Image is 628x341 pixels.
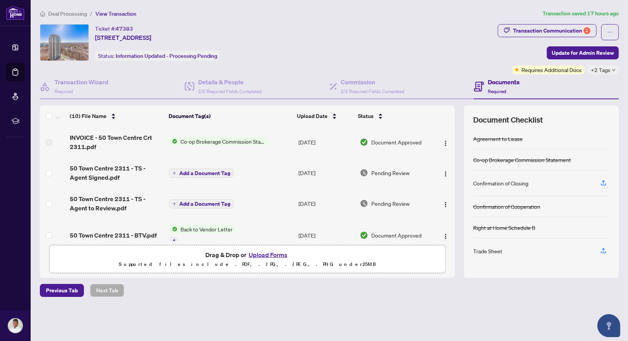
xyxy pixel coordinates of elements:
span: Pending Review [371,169,410,177]
button: Transaction Communication2 [498,24,597,37]
div: Status: [95,51,220,61]
p: Supported files include .PDF, .JPG, .JPEG, .PNG under 25 MB [54,260,441,269]
span: Pending Review [371,199,410,208]
td: [DATE] [295,188,357,219]
button: Add a Document Tag [169,199,234,209]
th: Status [355,105,431,127]
th: (10) File Name [67,105,166,127]
span: Document Checklist [473,115,543,125]
span: Add a Document Tag [179,170,230,176]
button: Previous Tab [40,284,84,297]
div: 2 [584,27,590,34]
button: Add a Document Tag [169,199,234,208]
span: Drag & Drop or [205,250,290,260]
img: Document Status [360,138,368,146]
span: plus [172,202,176,206]
span: 47383 [116,25,133,32]
img: Logo [443,171,449,177]
span: Drag & Drop orUpload FormsSupported files include .PDF, .JPG, .JPEG, .PNG under25MB [49,245,445,274]
div: Confirmation of Closing [473,179,528,187]
h4: Details & People [198,77,262,87]
button: Logo [439,136,452,148]
h4: Commission [341,77,405,87]
span: Status [358,112,374,120]
span: Document Approved [371,138,421,146]
li: / [90,9,92,18]
td: [DATE] [295,157,357,188]
button: Logo [439,229,452,241]
td: [DATE] [295,219,357,252]
th: Document Tag(s) [166,105,294,127]
span: Previous Tab [46,284,78,297]
span: down [612,68,616,72]
img: Document Status [360,169,368,177]
div: Confirmation of Cooperation [473,202,540,211]
button: Upload Forms [246,250,290,260]
div: Agreement to Lease [473,134,523,143]
img: Document Status [360,231,368,239]
span: View Transaction [95,10,136,17]
span: home [40,11,45,16]
span: Required [54,89,73,94]
span: plus [172,171,176,175]
span: Update for Admin Review [552,47,614,59]
button: Next Tab [90,284,124,297]
img: Status Icon [169,137,177,146]
span: Required [488,89,506,94]
img: Logo [443,233,449,239]
span: Upload Date [297,112,328,120]
button: Logo [439,197,452,210]
img: Document Status [360,199,368,208]
td: [DATE] [295,127,357,157]
button: Status IconCo-op Brokerage Commission Statement [169,137,268,146]
div: Co-op Brokerage Commission Statement [473,156,571,164]
img: Logo [443,202,449,208]
div: Trade Sheet [473,247,502,255]
span: INVOICE - 50 Town Centre Crt 2311.pdf [70,133,162,151]
button: Open asap [597,314,620,337]
span: Co-op Brokerage Commission Statement [177,137,268,146]
img: IMG-E12280504_1.jpg [40,25,89,61]
img: Status Icon [169,225,177,233]
div: Transaction Communication [513,25,590,37]
button: Add a Document Tag [169,169,234,178]
img: logo [6,6,25,20]
span: Deal Processing [48,10,87,17]
span: 50 Town Centre 2311 - BTV.pdf [70,231,157,240]
span: +2 Tags [591,66,610,74]
span: [STREET_ADDRESS] [95,33,151,42]
div: Right at Home Schedule B [473,223,535,232]
button: Add a Document Tag [169,168,234,178]
button: Logo [439,167,452,179]
h4: Documents [488,77,520,87]
h4: Transaction Wizard [54,77,108,87]
span: Requires Additional Docs [521,66,582,74]
span: Add a Document Tag [179,201,230,207]
span: 2/2 Required Fields Completed [198,89,262,94]
button: Update for Admin Review [547,46,619,59]
span: 50 Town Centre 2311 - TS - Agent Signed.pdf [70,164,162,182]
span: ellipsis [607,30,613,35]
img: Logo [443,140,449,146]
img: Profile Icon [8,318,23,333]
button: Status IconBack to Vendor Letter [169,225,236,246]
span: (10) File Name [70,112,107,120]
span: Information Updated - Processing Pending [116,52,217,59]
article: Transaction saved 17 hours ago [543,9,619,18]
span: 50 Town Centre 2311 - TS - Agent to Review.pdf [70,194,162,213]
span: Document Approved [371,231,421,239]
span: Back to Vendor Letter [177,225,236,233]
span: 2/2 Required Fields Completed [341,89,405,94]
div: Ticket #: [95,24,133,33]
th: Upload Date [294,105,355,127]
